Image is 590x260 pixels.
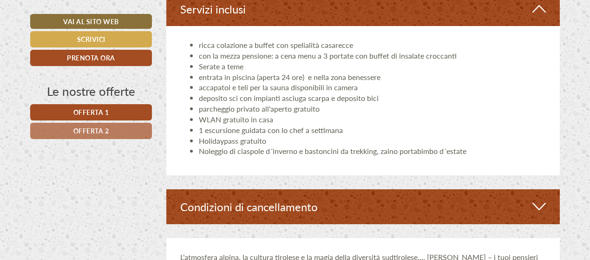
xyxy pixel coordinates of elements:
span: Offerta 1 [73,107,109,117]
small: 11:09 [14,45,138,52]
a: Vai al sito web [30,14,152,29]
li: Serate a teme [199,61,546,72]
div: Hotel Kirchenwirt [14,27,138,34]
li: Holidaypass gratuito [199,136,546,147]
span: Offerta 2 [73,126,109,135]
li: entrata in piscina (aperta 24 ore) e nella zona benessere [199,72,546,83]
a: Scrivici [30,31,152,47]
a: Prenota ora [30,50,152,66]
li: ricca colazione a buffet con spelialità casarecce [199,40,546,51]
div: lunedì [164,7,202,23]
li: Noleggio di ciaspole d´inverno e bastoncini da trekking, zaino portabimbo d´estate [199,146,546,157]
li: 1 escursione guidata con lo chef a settimana [199,125,546,136]
li: deposito sci con impianti asciuga scarpa e deposito bici [199,93,546,104]
li: con la mezza pensione: a cena menu a 3 portate con buffet di insalate croccanti [199,51,546,61]
div: Buon giorno, come possiamo aiutarla? [7,25,142,53]
li: accapatoi e teli per la sauna disponibili in camera [199,82,546,93]
div: Le nostre offerte [30,82,152,100]
li: parcheggio privato all'aperto gratuito [199,104,546,114]
li: WLAN gratuito in casa [199,114,546,125]
div: Condizioni di cancellamento [166,189,560,224]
